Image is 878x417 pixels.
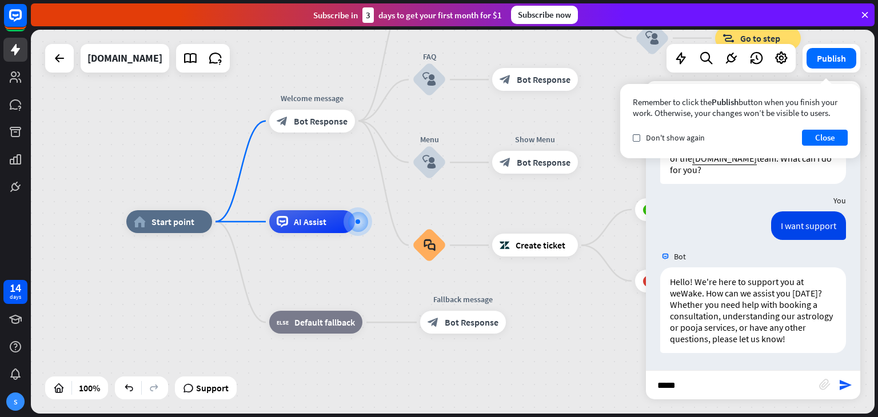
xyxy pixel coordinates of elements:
span: Bot Response [445,316,498,328]
p: Hello! We're here to support you at weWake. How can we assist you [DATE]? Whether you need help w... [670,276,836,344]
span: Bot [674,251,686,262]
span: Go to step [740,33,780,44]
span: AI Assist [294,216,326,227]
div: I want support [771,211,846,240]
i: block_attachment [819,379,831,390]
div: days [10,293,21,301]
div: Menu [395,134,464,145]
span: Default fallback [294,316,355,328]
a: [DOMAIN_NAME] [692,153,757,164]
i: send [839,378,852,392]
div: Show Menu [484,134,586,145]
i: block_bot_response [277,115,288,127]
span: You [833,195,846,206]
button: Publish [807,48,856,69]
i: block_user_input [422,73,436,86]
span: Create ticket [516,239,565,251]
div: Hello! I’m ChatBot. I can help you on behalf of the team. What can I do for you? [660,133,846,184]
i: block_user_input [422,155,436,169]
div: Subscribe now [511,6,578,24]
i: block_goto [723,33,735,44]
i: block_bot_response [500,157,511,168]
span: Bot Response [294,115,348,127]
button: Open LiveChat chat widget [9,5,43,39]
i: block_faq [424,239,436,251]
div: FAQ [395,51,464,62]
div: 3 [362,7,374,23]
div: S [6,392,25,411]
a: 14 days [3,280,27,304]
span: Bot Response [517,157,570,168]
div: wewake.9span.in [87,44,162,73]
i: block_user_input [645,31,659,45]
div: Fallback message [412,294,514,305]
i: block_success [642,204,654,215]
div: Welcome message [261,93,364,104]
button: Close [802,130,848,146]
div: 100% [75,379,103,397]
i: block_bot_response [428,316,439,328]
div: 14 [10,283,21,293]
div: Remember to click the button when you finish your work. Otherwise, your changes won’t be visible ... [633,97,848,118]
i: block_fallback [277,316,289,328]
span: Don't show again [646,133,705,143]
i: block_bot_response [500,74,511,85]
span: Publish [712,97,739,107]
i: block_failure [642,275,654,287]
span: Support [196,379,229,397]
span: Bot Response [517,74,570,85]
div: Subscribe in days to get your first month for $1 [313,7,502,23]
span: Start point [151,216,194,227]
i: home_2 [134,216,146,227]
